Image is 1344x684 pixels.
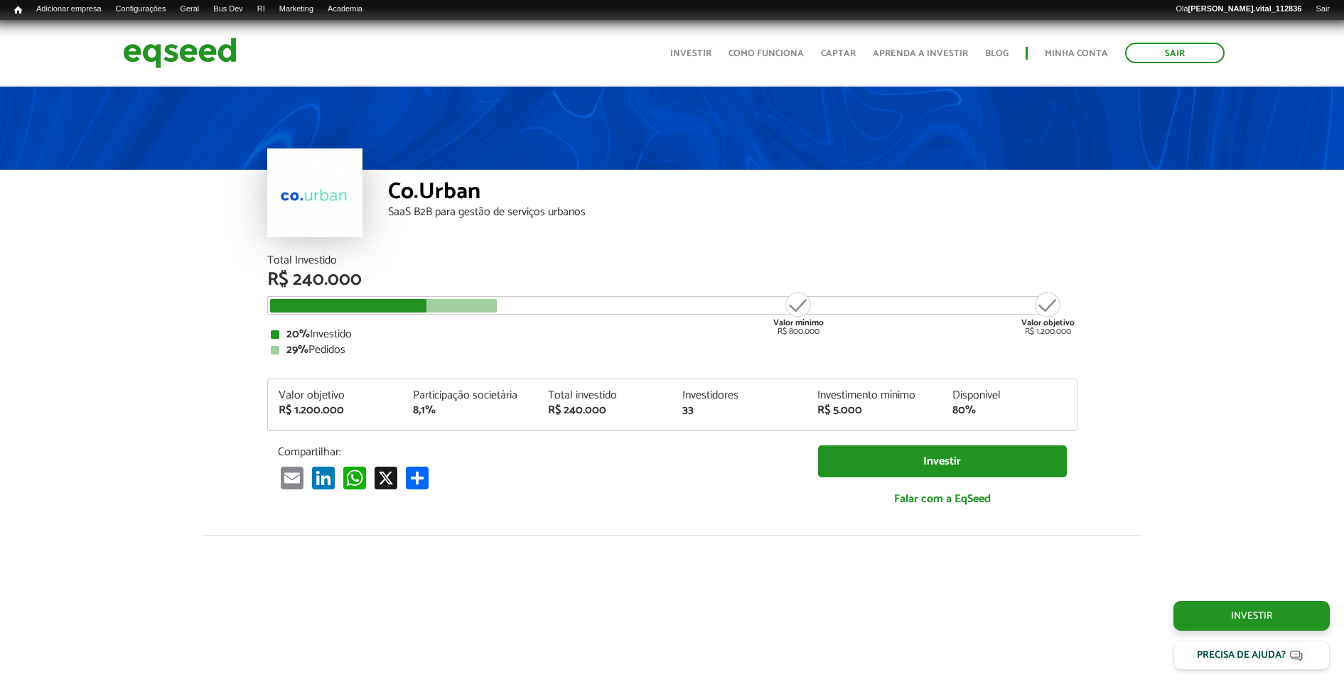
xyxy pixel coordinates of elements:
a: Investir [1173,601,1330,631]
a: WhatsApp [340,466,369,489]
div: R$ 1.200.000 [279,405,392,416]
strong: Valor objetivo [1021,316,1075,330]
strong: [PERSON_NAME].vital_112836 [1188,4,1302,13]
div: R$ 1.200.000 [1021,291,1075,336]
a: LinkedIn [309,466,338,489]
a: RI [250,4,272,15]
a: Geral [173,4,206,15]
p: Compartilhar: [278,445,797,459]
a: Blog [985,49,1009,58]
a: Captar [821,49,856,58]
div: Pedidos [271,344,1074,356]
div: Co.Urban [388,180,1077,207]
div: 8,1% [413,405,527,416]
div: R$ 240.000 [267,271,1077,289]
a: Academia [321,4,370,15]
div: Disponível [952,390,1066,401]
a: X [372,466,400,489]
div: R$ 240.000 [548,405,662,416]
a: Adicionar empresa [29,4,109,15]
div: Investimento mínimo [817,390,931,401]
a: Início [7,4,29,17]
div: R$ 800.000 [772,291,825,336]
strong: 20% [286,325,310,344]
div: Investidores [682,390,796,401]
strong: 29% [286,340,308,359]
a: Falar com a EqSeed [818,484,1067,514]
div: 33 [682,405,796,416]
a: Aprenda a investir [873,49,968,58]
div: Participação societária [413,390,527,401]
div: 80% [952,405,1066,416]
strong: Valor mínimo [773,316,824,330]
a: Email [278,466,306,489]
div: R$ 5.000 [817,405,931,416]
div: Total investido [548,390,662,401]
a: Olá[PERSON_NAME].vital_112836 [1168,4,1308,15]
a: Bus Dev [206,4,250,15]
a: Configurações [109,4,173,15]
div: SaaS B2B para gestão de serviços urbanos [388,207,1077,218]
a: Sair [1125,43,1225,63]
a: Compartilhar [403,466,431,489]
img: EqSeed [123,34,237,72]
div: Investido [271,329,1074,340]
span: Início [14,5,22,15]
div: Valor objetivo [279,390,392,401]
a: Marketing [272,4,321,15]
a: Minha conta [1045,49,1108,58]
a: Como funciona [729,49,804,58]
a: Investir [818,445,1067,477]
a: Sair [1308,4,1337,15]
div: Total Investido [267,255,1077,266]
a: Investir [670,49,711,58]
